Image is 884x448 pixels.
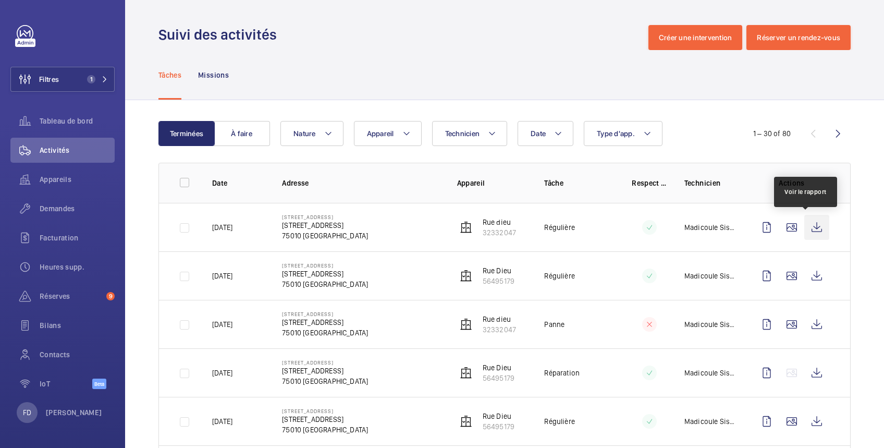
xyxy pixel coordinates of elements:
[212,416,232,427] p: [DATE]
[40,262,115,272] span: Heures supp.
[40,379,92,389] span: IoT
[483,217,516,227] p: Rue dieu
[754,178,829,188] p: Actions
[483,373,514,383] p: 56495179
[544,368,580,378] p: Réparation
[460,367,472,379] img: elevator.svg
[282,220,368,231] p: [STREET_ADDRESS]
[46,407,102,418] p: [PERSON_NAME]
[282,178,440,188] p: Adresse
[483,314,516,324] p: Rue dieu
[544,178,615,188] p: Tâche
[106,292,115,300] span: 9
[40,291,102,301] span: Réserves
[40,203,115,214] span: Demandes
[282,214,368,220] p: [STREET_ADDRESS]
[212,319,232,330] p: [DATE]
[597,129,635,138] span: Type d'app.
[584,121,662,146] button: Type d'app.
[460,221,472,234] img: elevator.svg
[23,407,31,418] p: FD
[460,270,472,282] img: elevator.svg
[457,178,528,188] p: Appareil
[212,271,232,281] p: [DATE]
[753,128,791,139] div: 1 – 30 of 80
[280,121,343,146] button: Nature
[282,408,368,414] p: [STREET_ADDRESS]
[10,67,115,92] button: Filtres1
[282,425,368,435] p: 75010 [GEOGRAPHIC_DATA]
[282,366,368,376] p: [STREET_ADDRESS]
[282,359,368,366] p: [STREET_ADDRESS]
[684,319,738,330] p: Madicoule Sissoko
[684,368,738,378] p: Madicoule Sissoko
[92,379,106,389] span: Beta
[212,178,265,188] p: Date
[632,178,668,188] p: Respect délai
[87,75,95,83] span: 1
[460,318,472,331] img: elevator.svg
[40,349,115,360] span: Contacts
[483,411,514,421] p: Rue Dieu
[544,271,575,281] p: Régulière
[684,271,738,281] p: Madicoule Sissoko
[354,121,422,146] button: Appareil
[40,320,115,331] span: Bilans
[367,129,394,138] span: Appareil
[445,129,480,138] span: Technicien
[282,414,368,425] p: [STREET_ADDRESS]
[282,311,368,317] p: [STREET_ADDRESS]
[40,116,115,126] span: Tableau de bord
[483,362,514,373] p: Rue Dieu
[544,319,564,330] p: Panne
[40,233,115,243] span: Facturation
[746,25,851,50] button: Réserver un rendez-vous
[212,368,232,378] p: [DATE]
[684,178,738,188] p: Technicien
[282,262,368,269] p: [STREET_ADDRESS]
[483,421,514,432] p: 56495179
[158,70,181,80] p: Tâches
[784,187,827,197] div: Voir le rapport
[531,129,546,138] span: Date
[684,222,738,233] p: Madicoule Sissoko
[282,231,368,241] p: 75010 [GEOGRAPHIC_DATA]
[282,328,368,338] p: 75010 [GEOGRAPHIC_DATA]
[158,121,215,146] button: Terminées
[483,276,514,286] p: 56495179
[212,222,232,233] p: [DATE]
[648,25,743,50] button: Créer une intervention
[483,227,516,238] p: 32332047
[684,416,738,427] p: Madicoule Sissoko
[544,416,575,427] p: Régulière
[544,222,575,233] p: Régulière
[282,317,368,328] p: [STREET_ADDRESS]
[293,129,316,138] span: Nature
[39,74,59,84] span: Filtres
[198,70,229,80] p: Missions
[282,376,368,386] p: 75010 [GEOGRAPHIC_DATA]
[40,145,115,155] span: Activités
[518,121,573,146] button: Date
[158,25,283,44] h1: Suivi des activités
[214,121,270,146] button: À faire
[282,279,368,289] p: 75010 [GEOGRAPHIC_DATA]
[460,415,472,428] img: elevator.svg
[432,121,508,146] button: Technicien
[40,174,115,185] span: Appareils
[483,324,516,335] p: 32332047
[483,265,514,276] p: Rue Dieu
[282,269,368,279] p: [STREET_ADDRESS]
